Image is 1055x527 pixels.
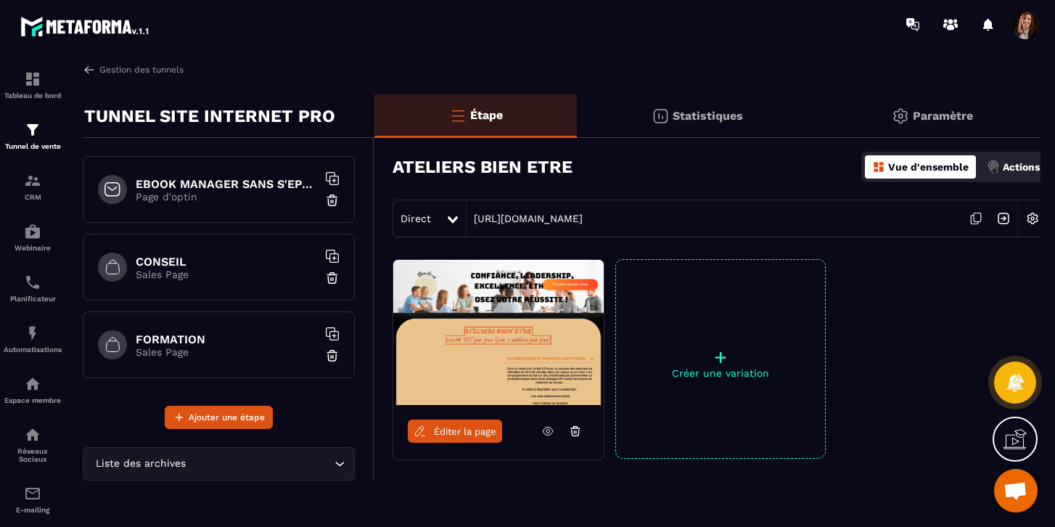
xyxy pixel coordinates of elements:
[4,506,62,514] p: E-mailing
[189,410,265,425] span: Ajouter une étape
[24,70,41,88] img: formation
[434,426,496,437] span: Éditer la page
[4,447,62,463] p: Réseaux Sociaux
[24,485,41,502] img: email
[4,346,62,354] p: Automatisations
[393,157,572,177] h3: ATELIERS BIEN ETRE
[987,160,1000,173] img: actions.d6e523a2.png
[4,364,62,415] a: automationsautomationsEspace membre
[20,13,151,39] img: logo
[24,426,41,444] img: social-network
[449,107,467,124] img: bars-o.4a397970.svg
[189,456,331,472] input: Search for option
[24,121,41,139] img: formation
[470,108,503,122] p: Étape
[408,420,502,443] a: Éditer la page
[4,396,62,404] p: Espace membre
[4,110,62,161] a: formationformationTunnel de vente
[83,63,96,76] img: arrow
[136,332,317,346] h6: FORMATION
[136,269,317,280] p: Sales Page
[913,109,973,123] p: Paramètre
[24,324,41,342] img: automations
[1003,161,1040,173] p: Actions
[393,260,604,405] img: image
[616,367,825,379] p: Créer une variation
[467,213,583,224] a: [URL][DOMAIN_NAME]
[4,314,62,364] a: automationsautomationsAutomatisations
[4,474,62,525] a: emailemailE-mailing
[83,447,355,481] div: Search for option
[136,191,317,203] p: Page d'optin
[888,161,969,173] p: Vue d'ensemble
[136,255,317,269] h6: CONSEIL
[84,102,335,131] p: TUNNEL SITE INTERNET PRO
[990,205,1017,232] img: arrow-next.bcc2205e.svg
[92,456,189,472] span: Liste des archives
[24,223,41,240] img: automations
[4,415,62,474] a: social-networksocial-networkRéseaux Sociaux
[83,63,184,76] a: Gestion des tunnels
[673,109,743,123] p: Statistiques
[4,244,62,252] p: Webinaire
[1019,205,1046,232] img: setting-w.858f3a88.svg
[325,348,340,363] img: trash
[24,274,41,291] img: scheduler
[325,193,340,208] img: trash
[24,375,41,393] img: automations
[4,193,62,201] p: CRM
[4,142,62,150] p: Tunnel de vente
[4,212,62,263] a: automationsautomationsWebinaire
[652,107,669,125] img: stats.20deebd0.svg
[136,346,317,358] p: Sales Page
[872,160,885,173] img: dashboard-orange.40269519.svg
[4,161,62,212] a: formationformationCRM
[4,91,62,99] p: Tableau de bord
[4,263,62,314] a: schedulerschedulerPlanificateur
[24,172,41,189] img: formation
[4,60,62,110] a: formationformationTableau de bord
[892,107,909,125] img: setting-gr.5f69749f.svg
[325,271,340,285] img: trash
[616,347,825,367] p: +
[994,469,1038,512] a: Ouvrir le chat
[165,406,273,429] button: Ajouter une étape
[4,295,62,303] p: Planificateur
[136,177,317,191] h6: EBOOK MANAGER SANS S'EPUISER OFFERT
[401,213,431,224] span: Direct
